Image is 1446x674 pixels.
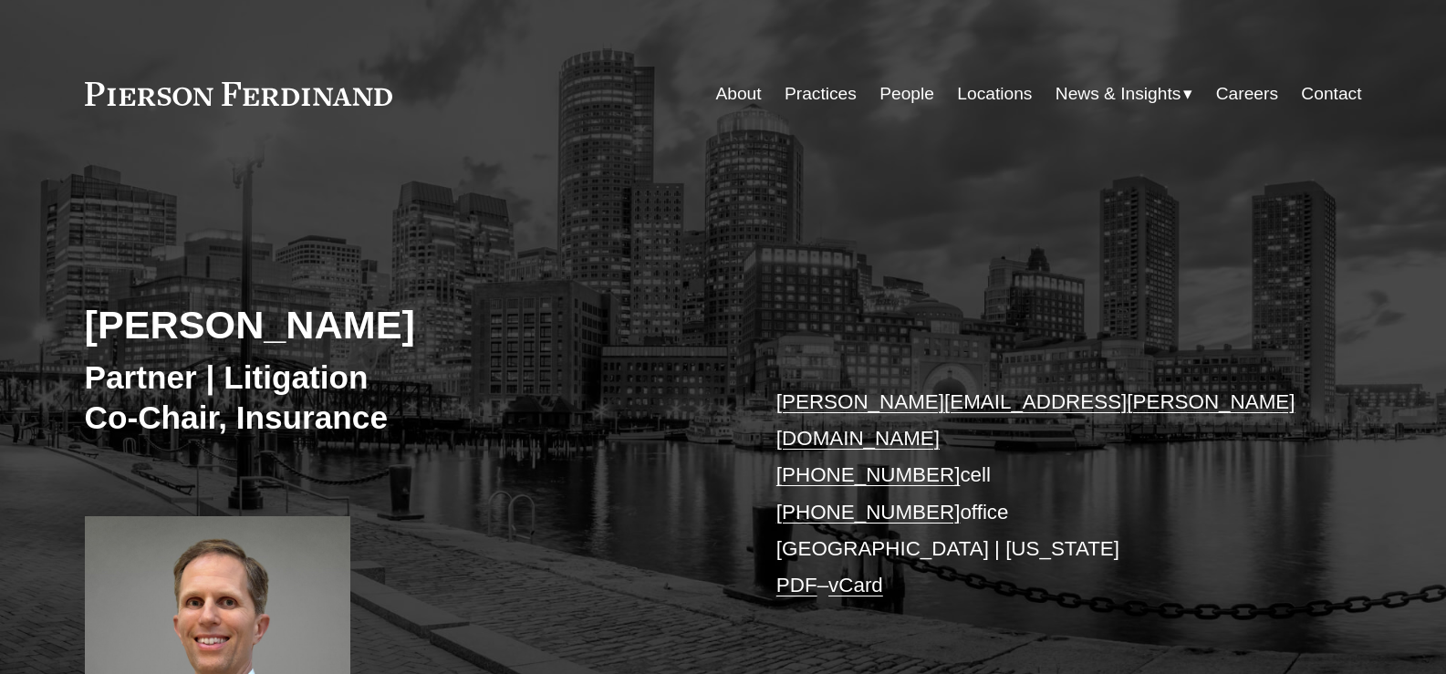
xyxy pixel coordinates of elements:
[776,501,961,524] a: [PHONE_NUMBER]
[1216,77,1278,111] a: Careers
[776,574,817,596] a: PDF
[776,390,1295,450] a: [PERSON_NAME][EMAIL_ADDRESS][PERSON_NAME][DOMAIN_NAME]
[879,77,934,111] a: People
[957,77,1032,111] a: Locations
[715,77,761,111] a: About
[828,574,883,596] a: vCard
[85,358,723,437] h3: Partner | Litigation Co-Chair, Insurance
[776,463,961,486] a: [PHONE_NUMBER]
[1056,78,1181,110] span: News & Insights
[1301,77,1361,111] a: Contact
[785,77,857,111] a: Practices
[85,301,723,348] h2: [PERSON_NAME]
[1056,77,1193,111] a: folder dropdown
[776,384,1308,605] p: cell office [GEOGRAPHIC_DATA] | [US_STATE] –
